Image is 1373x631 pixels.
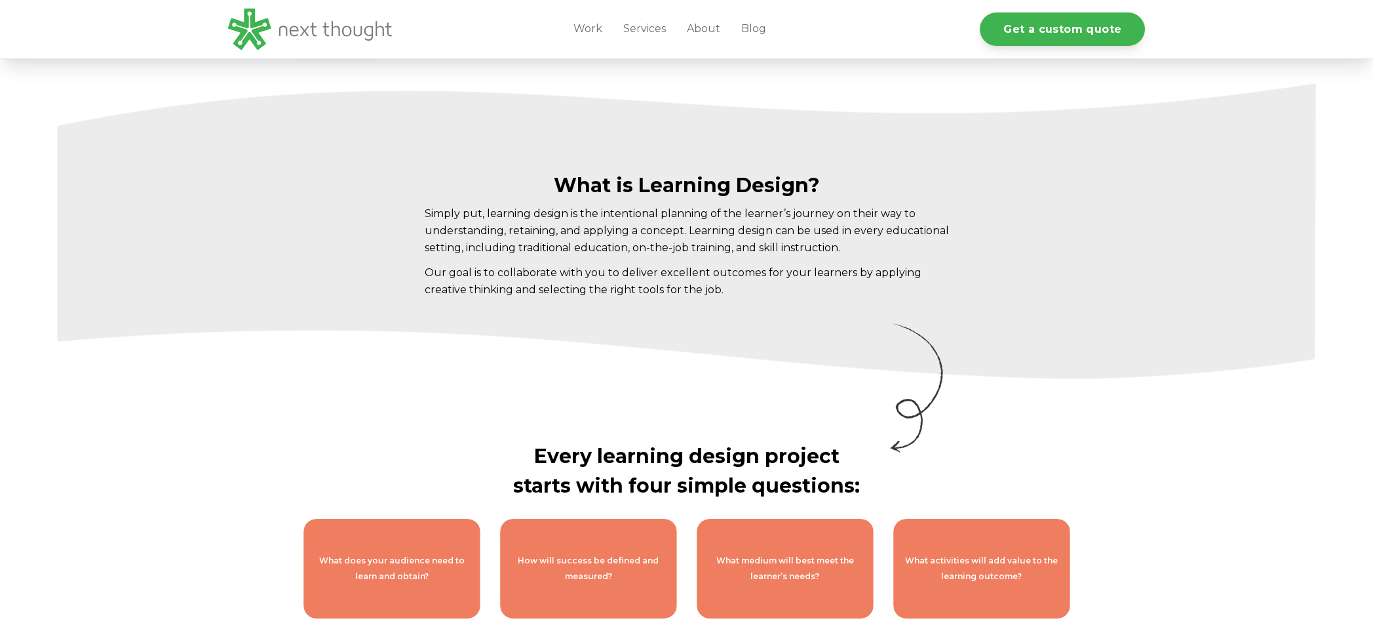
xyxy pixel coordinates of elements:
[707,553,863,584] p: What medium will best meet the learner’s needs?
[889,323,945,455] img: Arrow (1)
[314,553,470,584] p: What does your audience need to learn and obtain?
[980,12,1145,46] a: Get a custom quote
[294,519,1080,619] ul: Image grid with {{ image_count }} images.
[554,173,820,197] span: What is Learning Design?
[425,207,949,254] span: Simply put, learning design is the intentional planning of the learner’s journey on their way to ...
[228,9,392,50] img: LG - NextThought Logo
[425,266,921,296] span: Our goal is to collaborate with you to deliver excellent outcomes for your learners by applying c...
[904,553,1060,584] p: What activities will add value to the learning outcome?
[511,553,667,584] div: How will success be defined and measured?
